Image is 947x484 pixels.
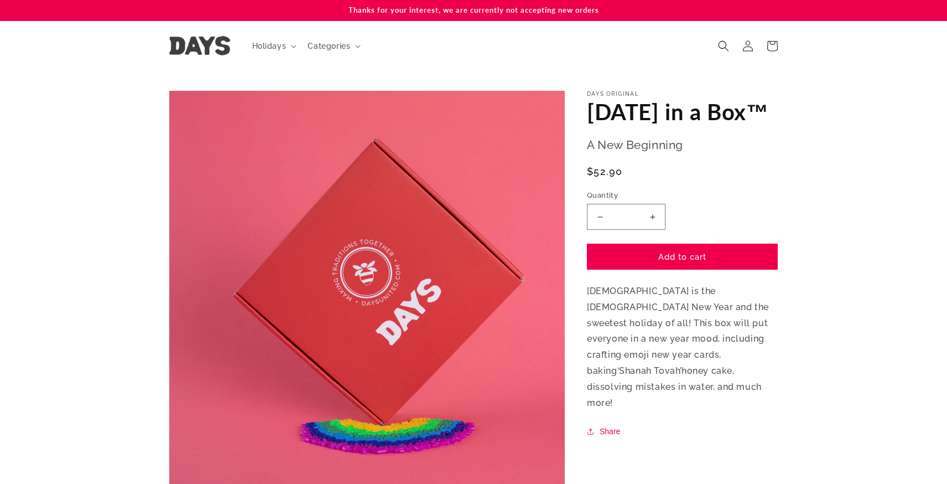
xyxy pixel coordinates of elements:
[711,34,736,58] summary: Search
[246,34,301,58] summary: Holidays
[587,164,623,179] span: $52.90
[587,425,623,438] button: Share
[169,36,230,55] img: Days United
[587,190,778,201] label: Quantity
[301,34,365,58] summary: Categories
[587,91,778,97] p: Days Original
[617,365,681,376] span: ‘Shanah Tovah’
[308,41,350,51] span: Categories
[252,41,287,51] span: Holidays
[587,97,778,126] h1: [DATE] in a Box™
[587,244,778,270] button: Add to cart
[587,135,778,156] p: A New Beginning
[587,365,762,408] span: honey cake, dissolving mistakes in water, and much more!
[587,286,769,376] span: [DEMOGRAPHIC_DATA] is the [DEMOGRAPHIC_DATA] New Year and the sweetest holiday of all! This box w...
